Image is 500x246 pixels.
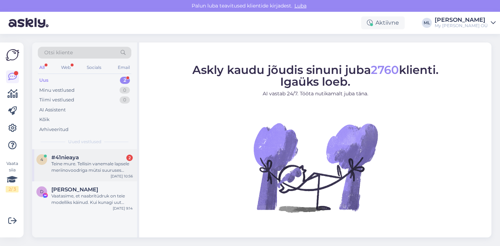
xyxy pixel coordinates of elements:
[40,157,43,162] span: 4
[251,103,380,231] img: No Chat active
[292,2,309,9] span: Luba
[39,126,69,133] div: Arhiveeritud
[39,87,75,94] div: Minu vestlused
[126,155,133,161] div: 2
[192,62,439,88] span: Askly kaudu jõudis sinuni juba klienti. Igaüks loeb.
[85,63,103,72] div: Socials
[68,139,101,145] span: Uued vestlused
[6,160,19,192] div: Vaata siia
[111,174,133,179] div: [DATE] 10:56
[39,77,49,84] div: Uus
[116,63,131,72] div: Email
[120,77,130,84] div: 2
[6,186,19,192] div: 2 / 3
[51,154,79,161] span: #41nieaya
[51,186,98,193] span: Doris Loid
[435,23,488,29] div: My [PERSON_NAME] OÜ
[113,206,133,211] div: [DATE] 9:14
[435,17,496,29] a: [PERSON_NAME]My [PERSON_NAME] OÜ
[361,16,405,29] div: Aktiivne
[40,189,44,194] span: D
[60,63,72,72] div: Web
[38,63,46,72] div: All
[39,116,50,123] div: Kõik
[192,90,439,97] p: AI vastab 24/7. Tööta nutikamalt juba täna.
[435,17,488,23] div: [PERSON_NAME]
[422,18,432,28] div: ML
[120,87,130,94] div: 0
[39,96,74,104] div: Tiimi vestlused
[6,48,19,62] img: Askly Logo
[51,193,133,206] div: Vaatasime, et naabritüdruk on teie modelliks käinud. Kui kunagi uut modelli otsite, siis mul üks ...
[39,106,66,114] div: AI Assistent
[120,96,130,104] div: 0
[371,62,399,76] span: 2760
[44,49,73,56] span: Otsi kliente
[51,161,133,174] div: Teine mure. Tellisin vanemale lapsele meriinovoodriga mütsi suuruses 53/55 [PERSON_NAME] jõudis [...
